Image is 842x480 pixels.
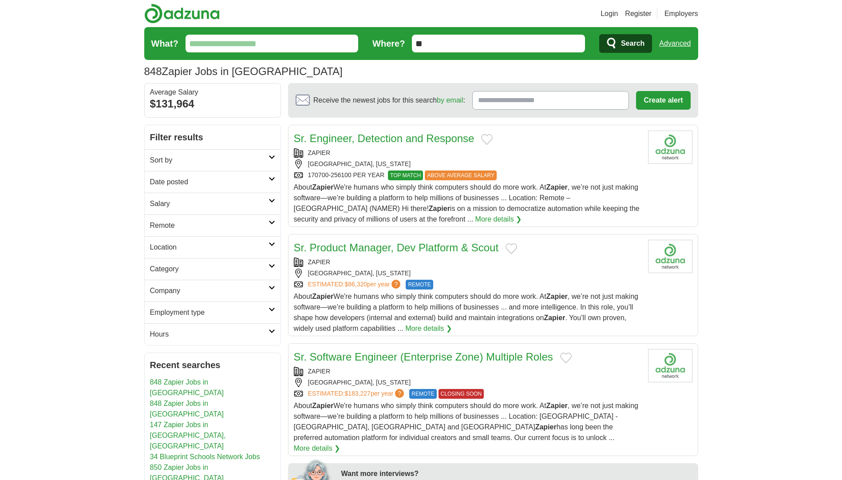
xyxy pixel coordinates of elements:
a: More details ❯ [405,323,452,334]
div: $131,964 [150,96,275,112]
h2: Company [150,286,269,296]
label: What? [151,37,178,50]
span: CLOSING SOON [439,389,484,399]
h1: Zapier Jobs in [GEOGRAPHIC_DATA] [144,65,343,77]
a: Register [625,8,652,19]
span: Receive the newest jobs for this search : [313,95,465,106]
a: Location [145,236,281,258]
h2: Recent searches [150,358,275,372]
button: Add to favorite jobs [560,353,572,363]
img: Company logo [648,240,692,273]
button: Create alert [636,91,690,110]
h2: Filter results [145,125,281,149]
h2: Date posted [150,177,269,187]
h2: Remote [150,220,269,231]
a: ESTIMATED:$86,320per year? [308,280,403,290]
h2: Location [150,242,269,253]
strong: Zapier [546,183,568,191]
a: Employers [664,8,698,19]
strong: Zapier [312,402,333,409]
a: More details ❯ [294,443,340,454]
a: by email [437,96,463,104]
div: ZAPIER [294,367,641,376]
button: Add to favorite jobs [481,134,493,145]
div: Average Salary [150,89,275,96]
div: 170700-256100 PER YEAR [294,171,641,180]
span: ? [391,280,400,289]
a: Hours [145,323,281,345]
span: About We're humans who simply think computers should do more work. At , we’re not just making sof... [294,293,638,332]
h2: Salary [150,198,269,209]
a: Sort by [145,149,281,171]
a: Company [145,280,281,301]
div: Want more interviews? [341,468,693,479]
a: Employment type [145,301,281,323]
strong: Zapier [312,293,333,300]
div: [GEOGRAPHIC_DATA], [US_STATE] [294,159,641,169]
span: About We're humans who simply think computers should do more work. At , we’re not just making sof... [294,183,640,223]
a: 34 Blueprint Schools Network Jobs [150,453,260,460]
a: Sr. Software Engineer (Enterprise Zone) Multiple Roles [294,351,553,363]
span: 848 [144,63,162,79]
div: ZAPIER [294,148,641,158]
strong: Zapier [544,314,565,321]
div: [GEOGRAPHIC_DATA], [US_STATE] [294,269,641,278]
strong: Zapier [535,423,557,431]
div: ZAPIER [294,258,641,267]
span: ABOVE AVERAGE SALARY [425,171,497,180]
img: Company logo [648,349,692,382]
a: Login [601,8,618,19]
h2: Employment type [150,307,269,318]
span: About We're humans who simply think computers should do more work. At , we’re not just making sof... [294,402,638,441]
span: $86,320 [344,281,367,288]
a: Sr. Product Manager, Dev Platform & Scout [294,242,499,254]
span: $183,227 [344,390,370,397]
a: 147 Zapier Jobs in [GEOGRAPHIC_DATA], [GEOGRAPHIC_DATA] [150,421,226,450]
span: REMOTE [406,280,433,290]
a: Salary [145,193,281,214]
a: ESTIMATED:$183,227per year? [308,389,406,399]
a: More details ❯ [475,214,522,225]
label: Where? [372,37,405,50]
img: Adzuna logo [144,4,220,24]
h2: Sort by [150,155,269,166]
h2: Category [150,264,269,274]
strong: Zapier [312,183,333,191]
a: Date posted [145,171,281,193]
span: Search [621,35,644,52]
a: Sr. Engineer, Detection and Response [294,132,474,144]
a: Advanced [659,35,691,52]
img: Company logo [648,131,692,164]
a: 848 Zapier Jobs in [GEOGRAPHIC_DATA] [150,378,224,397]
span: REMOTE [409,389,436,399]
strong: Zapier [429,205,450,212]
h2: Hours [150,329,269,340]
div: [GEOGRAPHIC_DATA], [US_STATE] [294,378,641,387]
a: Remote [145,214,281,236]
strong: Zapier [546,293,568,300]
button: Search [599,34,652,53]
a: Category [145,258,281,280]
span: TOP MATCH [388,171,423,180]
span: ? [395,389,404,398]
a: 848 Zapier Jobs in [GEOGRAPHIC_DATA] [150,400,224,418]
button: Add to favorite jobs [506,243,517,254]
strong: Zapier [546,402,568,409]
